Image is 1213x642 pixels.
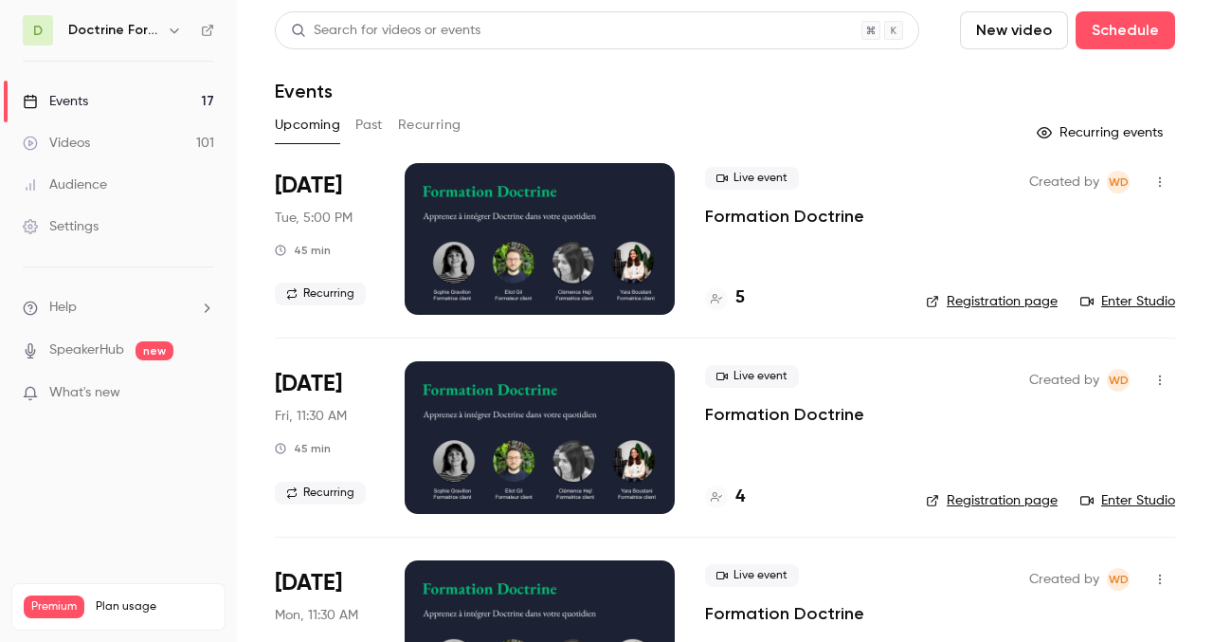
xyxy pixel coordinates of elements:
span: Premium [24,596,84,618]
a: Formation Doctrine [705,403,864,426]
span: Created by [1029,171,1099,193]
a: Registration page [926,491,1058,510]
span: Webinar Doctrine [1107,369,1130,392]
a: Formation Doctrine [705,602,864,625]
span: Live event [705,365,799,388]
button: Past [355,110,383,140]
span: new [136,341,173,360]
span: Live event [705,564,799,587]
span: Recurring [275,283,366,305]
div: Audience [23,175,107,194]
div: 45 min [275,243,331,258]
button: Schedule [1076,11,1175,49]
span: Created by [1029,369,1099,392]
span: [DATE] [275,369,342,399]
span: Fri, 11:30 AM [275,407,347,426]
span: Mon, 11:30 AM [275,606,358,625]
span: [DATE] [275,171,342,201]
span: WD [1109,369,1129,392]
div: Sep 23 Tue, 5:00 PM (Europe/Paris) [275,163,374,315]
iframe: Noticeable Trigger [191,385,214,402]
a: SpeakerHub [49,340,124,360]
span: What's new [49,383,120,403]
li: help-dropdown-opener [23,298,214,318]
span: Tue, 5:00 PM [275,209,353,228]
span: Created by [1029,568,1099,591]
span: Webinar Doctrine [1107,568,1130,591]
span: Help [49,298,77,318]
div: Events [23,92,88,111]
span: WD [1109,568,1129,591]
a: Enter Studio [1080,292,1175,311]
button: Recurring events [1028,118,1175,148]
span: [DATE] [275,568,342,598]
h6: Doctrine Formation Avocats [68,21,159,40]
a: Formation Doctrine [705,205,864,228]
button: Upcoming [275,110,340,140]
div: 45 min [275,441,331,456]
a: Registration page [926,292,1058,311]
div: Search for videos or events [291,21,480,41]
span: WD [1109,171,1129,193]
button: New video [960,11,1068,49]
h4: 5 [735,285,745,311]
span: Plan usage [96,599,213,614]
button: Recurring [398,110,462,140]
a: 4 [705,485,745,510]
span: Live event [705,167,799,190]
a: Enter Studio [1080,491,1175,510]
div: Settings [23,217,99,236]
div: Videos [23,134,90,153]
h4: 4 [735,485,745,510]
span: Webinar Doctrine [1107,171,1130,193]
a: 5 [705,285,745,311]
span: D [33,21,43,41]
span: Recurring [275,482,366,504]
h1: Events [275,80,333,102]
div: Sep 26 Fri, 11:30 AM (Europe/Paris) [275,361,374,513]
